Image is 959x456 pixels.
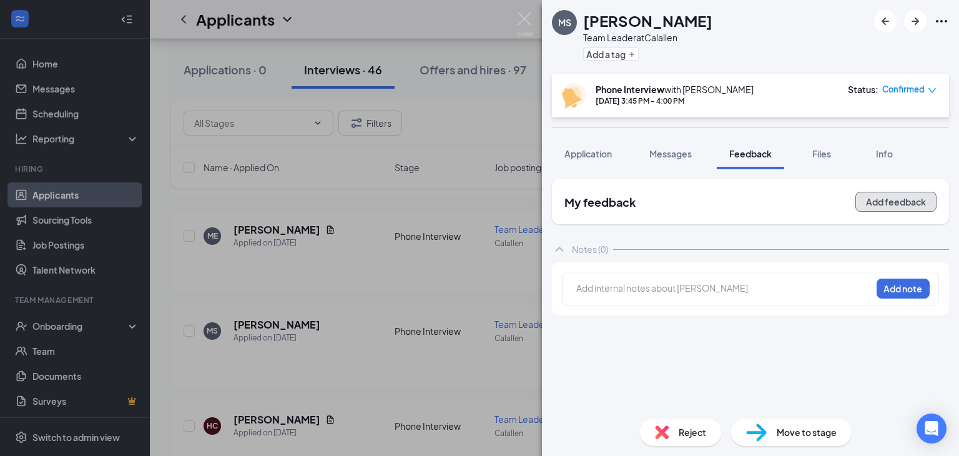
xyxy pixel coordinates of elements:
[628,51,636,58] svg: Plus
[855,192,937,212] button: Add feedback
[848,83,878,96] div: Status :
[558,16,571,29] div: MS
[917,414,947,444] div: Open Intercom Messenger
[876,148,893,159] span: Info
[777,425,837,439] span: Move to stage
[552,242,567,257] svg: ChevronUp
[583,10,712,31] h1: [PERSON_NAME]
[596,96,754,106] div: [DATE] 3:45 PM - 4:00 PM
[649,148,692,159] span: Messages
[564,148,612,159] span: Application
[729,148,772,159] span: Feedback
[934,14,949,29] svg: Ellipses
[882,83,925,96] span: Confirmed
[596,84,664,95] b: Phone Interview
[874,10,897,32] button: ArrowLeftNew
[812,148,831,159] span: Files
[877,279,930,299] button: Add note
[904,10,927,32] button: ArrowRight
[928,86,937,95] span: down
[564,194,636,210] h2: My feedback
[572,243,608,255] div: Notes (0)
[583,31,712,44] div: Team Leader at Calallen
[878,14,893,29] svg: ArrowLeftNew
[908,14,923,29] svg: ArrowRight
[583,47,639,61] button: PlusAdd a tag
[679,425,706,439] span: Reject
[596,83,754,96] div: with [PERSON_NAME]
